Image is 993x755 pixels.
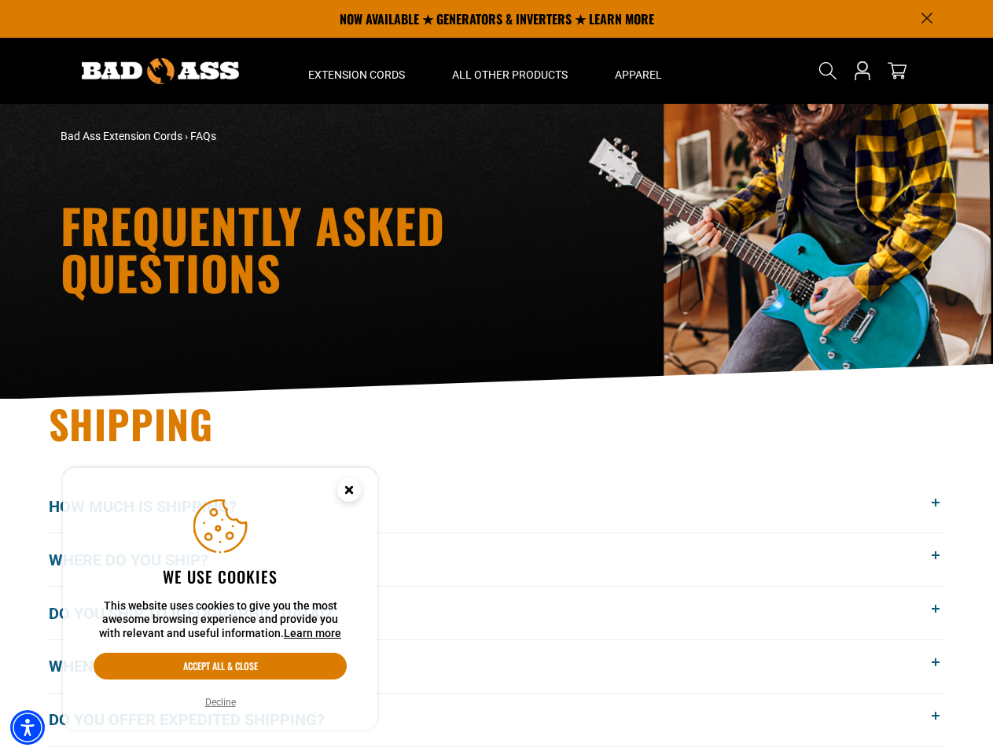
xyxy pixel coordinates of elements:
[49,394,214,452] span: Shipping
[61,201,634,296] h1: Frequently Asked Questions
[200,694,241,710] button: Decline
[49,654,322,678] span: When will my order get here?
[49,602,356,625] span: Do you ship to [GEOGRAPHIC_DATA]?
[321,468,377,517] button: Close this option
[61,130,182,142] a: Bad Ass Extension Cords
[49,694,945,746] button: Do you offer expedited shipping?
[308,68,405,82] span: Extension Cords
[850,38,875,104] a: Open this option
[94,653,347,679] button: Accept all & close
[49,640,945,693] button: When will my order get here?
[452,68,568,82] span: All Other Products
[10,710,45,745] div: Accessibility Menu
[815,58,840,83] summary: Search
[615,68,662,82] span: Apparel
[284,627,341,639] a: This website uses cookies to give you the most awesome browsing experience and provide you with r...
[61,128,634,145] nav: breadcrumbs
[285,38,428,104] summary: Extension Cords
[94,599,347,641] p: This website uses cookies to give you the most awesome browsing experience and provide you with r...
[49,548,232,572] span: Where do you ship?
[82,58,239,84] img: Bad Ass Extension Cords
[428,38,591,104] summary: All Other Products
[49,587,945,639] button: Do you ship to [GEOGRAPHIC_DATA]?
[94,566,347,587] h2: We use cookies
[63,468,377,731] aside: Cookie Consent
[190,130,216,142] span: FAQs
[49,533,945,586] button: Where do you ship?
[49,495,260,518] span: How much is shipping?
[591,38,686,104] summary: Apparel
[185,130,188,142] span: ›
[49,481,945,533] button: How much is shipping?
[885,61,910,80] a: cart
